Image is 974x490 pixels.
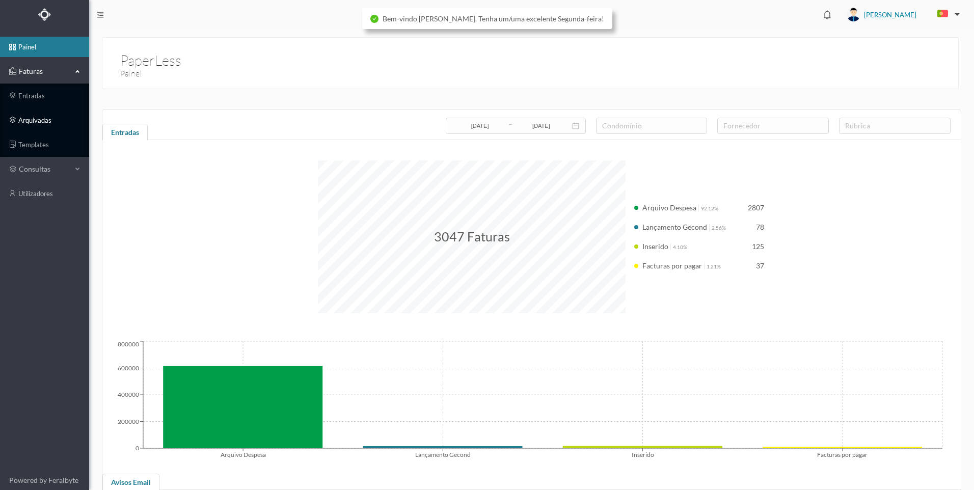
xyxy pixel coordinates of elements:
[642,223,707,231] span: Lançamento Gecond
[118,417,139,425] tspan: 200000
[752,242,764,251] span: 125
[434,229,510,244] span: 3047 Faturas
[642,203,696,212] span: Arquivo Despesa
[120,67,535,80] h3: Painel
[817,450,868,458] tspan: Facturas por pagar
[845,121,940,131] div: rubrica
[383,14,604,23] span: Bem-vindo [PERSON_NAME]. Tenha um/uma excelente Segunda-feira!
[452,120,508,131] input: Data inicial
[118,364,139,371] tspan: 600000
[97,11,104,18] i: icon: menu-fold
[847,8,860,21] img: user_titan3.af2715ee.jpg
[38,8,51,21] img: Logo
[572,122,579,129] i: icon: calendar
[415,450,471,458] tspan: Lançamento Gecond
[118,340,139,347] tspan: 800000
[632,450,654,458] tspan: Inserido
[602,121,697,131] div: condomínio
[370,15,378,23] i: icon: check-circle
[136,444,139,452] tspan: 0
[748,203,764,212] span: 2807
[707,263,721,269] span: 1.21%
[701,205,718,211] span: 92.12%
[221,450,266,458] tspan: Arquivo Despesa
[120,49,181,53] h1: PaperLess
[756,223,764,231] span: 78
[642,242,668,251] span: Inserido
[821,8,834,21] i: icon: bell
[712,225,726,231] span: 2.56%
[756,261,764,270] span: 37
[513,120,569,131] input: Data final
[929,6,964,22] button: PT
[19,164,70,174] span: consultas
[118,391,139,398] tspan: 400000
[102,124,148,144] div: Entradas
[16,66,72,76] span: Faturas
[673,244,687,250] span: 4.10%
[642,261,702,270] span: Facturas por pagar
[723,121,818,131] div: fornecedor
